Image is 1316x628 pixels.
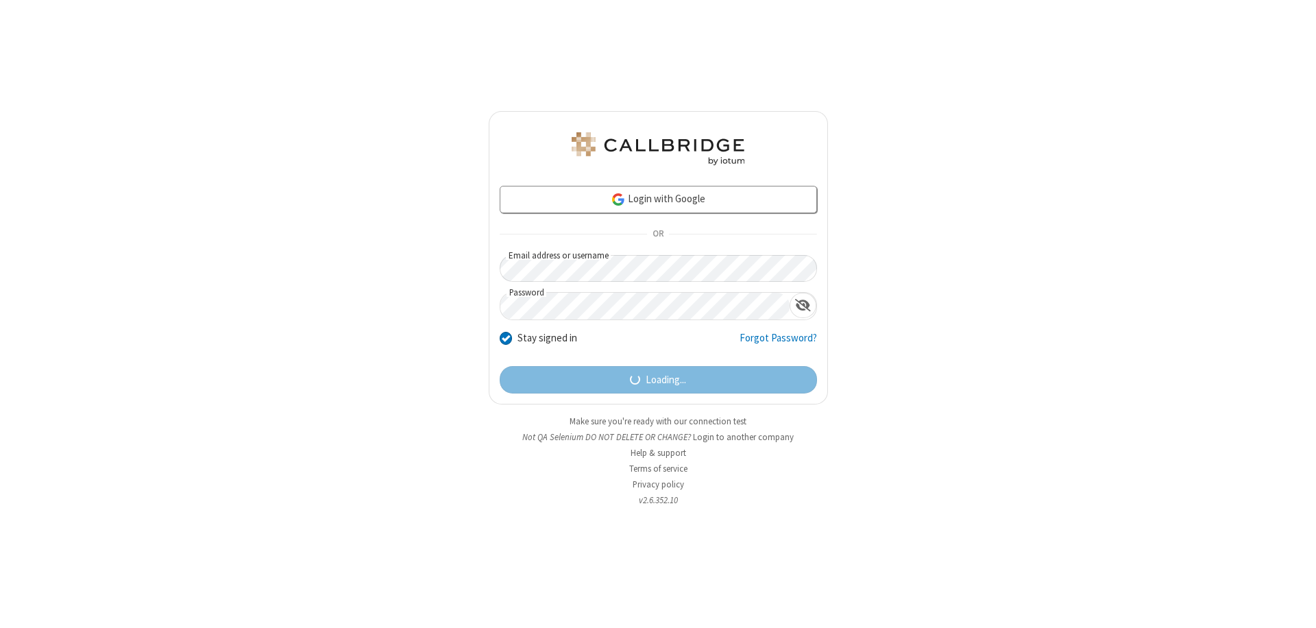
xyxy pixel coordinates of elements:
span: OR [647,225,669,244]
a: Privacy policy [633,479,684,490]
a: Make sure you're ready with our connection test [570,415,746,427]
button: Login to another company [693,431,794,444]
a: Terms of service [629,463,687,474]
li: Not QA Selenium DO NOT DELETE OR CHANGE? [489,431,828,444]
div: Show password [790,293,816,318]
img: QA Selenium DO NOT DELETE OR CHANGE [569,132,747,165]
a: Login with Google [500,186,817,213]
input: Email address or username [500,255,817,282]
a: Help & support [631,447,686,459]
label: Stay signed in [517,330,577,346]
span: Loading... [646,372,686,388]
img: google-icon.png [611,192,626,207]
input: Password [500,293,790,319]
iframe: Chat [1282,592,1306,618]
button: Loading... [500,366,817,394]
li: v2.6.352.10 [489,494,828,507]
a: Forgot Password? [740,330,817,357]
